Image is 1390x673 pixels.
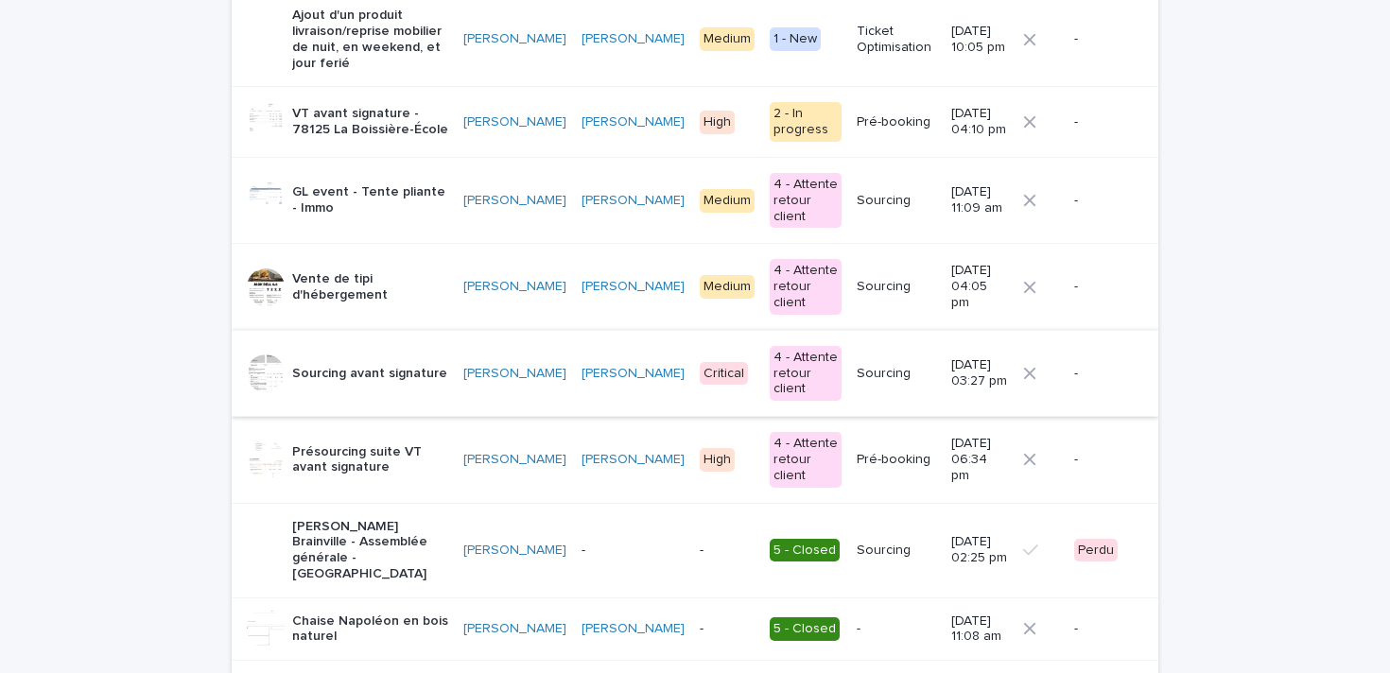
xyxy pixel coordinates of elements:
[292,613,448,646] p: Chaise Napoléon en bois naturel
[857,543,936,559] p: Sourcing
[857,279,936,295] p: Sourcing
[1074,366,1128,382] p: -
[292,519,448,582] p: [PERSON_NAME] Brainville - Assemblée générale - [GEOGRAPHIC_DATA]
[463,193,566,209] a: [PERSON_NAME]
[857,193,936,209] p: Sourcing
[582,543,685,559] p: -
[292,184,448,216] p: GL event - Tente pliante - Immo
[582,621,685,637] a: [PERSON_NAME]
[232,330,1158,416] tr: Sourcing avant signature[PERSON_NAME] [PERSON_NAME] Critical4 - Attente retour clientSourcing[DAT...
[582,31,685,47] a: [PERSON_NAME]
[232,417,1158,503] tr: Présourcing suite VT avant signature[PERSON_NAME] [PERSON_NAME] High4 - Attente retour clientPré-...
[582,279,685,295] a: [PERSON_NAME]
[292,8,448,71] p: Ajout d'un produit livraison/reprise mobilier de nuit, en weekend, et jour ferié
[770,617,840,641] div: 5 - Closed
[951,613,1008,646] p: [DATE] 11:08 am
[857,24,936,56] p: Ticket Optimisation
[700,543,755,559] p: -
[770,432,842,487] div: 4 - Attente retour client
[700,111,735,134] div: High
[582,452,685,468] a: [PERSON_NAME]
[770,102,842,142] div: 2 - In progress
[582,114,685,130] a: [PERSON_NAME]
[700,189,755,213] div: Medium
[463,114,566,130] a: [PERSON_NAME]
[1074,193,1128,209] p: -
[700,27,755,51] div: Medium
[770,539,840,562] div: 5 - Closed
[582,366,685,382] a: [PERSON_NAME]
[857,621,936,637] p: -
[857,452,936,468] p: Pré-booking
[232,244,1158,330] tr: Vente de tipi d'hébergement[PERSON_NAME] [PERSON_NAME] Medium4 - Attente retour clientSourcing[DA...
[292,444,448,476] p: Présourcing suite VT avant signature
[292,106,448,138] p: VT avant signature - 78125 La Boissière-École
[700,275,755,299] div: Medium
[700,448,735,472] div: High
[1074,279,1128,295] p: -
[1074,621,1128,637] p: -
[232,87,1158,158] tr: VT avant signature - 78125 La Boissière-École[PERSON_NAME] [PERSON_NAME] High2 - In progressPré-b...
[951,184,1008,216] p: [DATE] 11:09 am
[463,543,566,559] a: [PERSON_NAME]
[857,114,936,130] p: Pré-booking
[1074,452,1128,468] p: -
[292,366,447,382] p: Sourcing avant signature
[463,366,566,382] a: [PERSON_NAME]
[770,259,842,314] div: 4 - Attente retour client
[463,621,566,637] a: [PERSON_NAME]
[857,366,936,382] p: Sourcing
[700,362,748,386] div: Critical
[1074,114,1128,130] p: -
[292,271,448,303] p: Vente de tipi d'hébergement
[770,27,821,51] div: 1 - New
[582,193,685,209] a: [PERSON_NAME]
[1074,539,1118,562] div: Perdu
[463,31,566,47] a: [PERSON_NAME]
[770,173,842,228] div: 4 - Attente retour client
[770,346,842,401] div: 4 - Attente retour client
[232,503,1158,597] tr: [PERSON_NAME] Brainville - Assemblée générale - [GEOGRAPHIC_DATA][PERSON_NAME] --5 - ClosedSourci...
[1074,31,1128,47] p: -
[232,157,1158,243] tr: GL event - Tente pliante - Immo[PERSON_NAME] [PERSON_NAME] Medium4 - Attente retour clientSourcin...
[951,357,1008,389] p: [DATE] 03:27 pm
[463,452,566,468] a: [PERSON_NAME]
[700,621,755,637] p: -
[463,279,566,295] a: [PERSON_NAME]
[951,436,1008,483] p: [DATE] 06:34 pm
[951,534,1008,566] p: [DATE] 02:25 pm
[232,597,1158,661] tr: Chaise Napoléon en bois naturel[PERSON_NAME] [PERSON_NAME] -5 - Closed-[DATE] 11:08 am-
[951,106,1008,138] p: [DATE] 04:10 pm
[951,24,1008,56] p: [DATE] 10:05 pm
[951,263,1008,310] p: [DATE] 04:05 pm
